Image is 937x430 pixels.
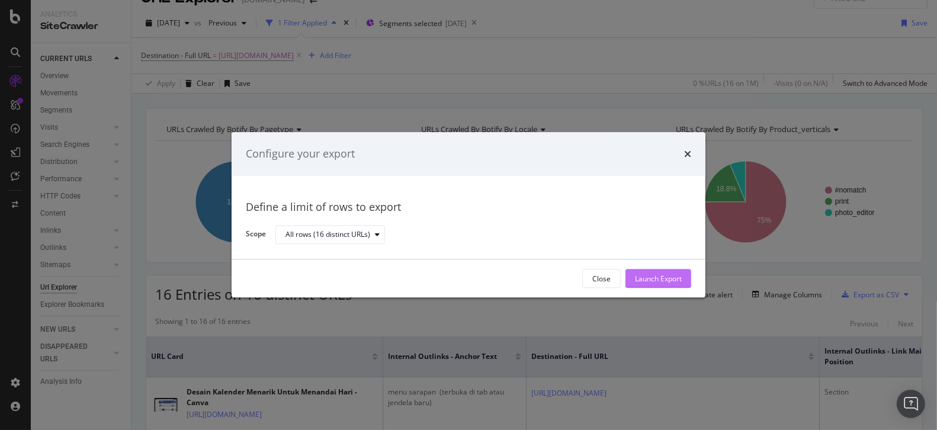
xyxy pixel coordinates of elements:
div: Launch Export [635,274,682,284]
div: Define a limit of rows to export [246,200,691,215]
div: modal [232,132,705,297]
div: Open Intercom Messenger [897,390,925,418]
button: All rows (16 distinct URLs) [275,225,385,244]
div: All rows (16 distinct URLs) [285,231,370,238]
button: Close [582,269,621,288]
div: times [684,146,691,162]
label: Scope [246,229,266,242]
button: Launch Export [625,269,691,288]
div: Close [592,274,611,284]
div: Configure your export [246,146,355,162]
